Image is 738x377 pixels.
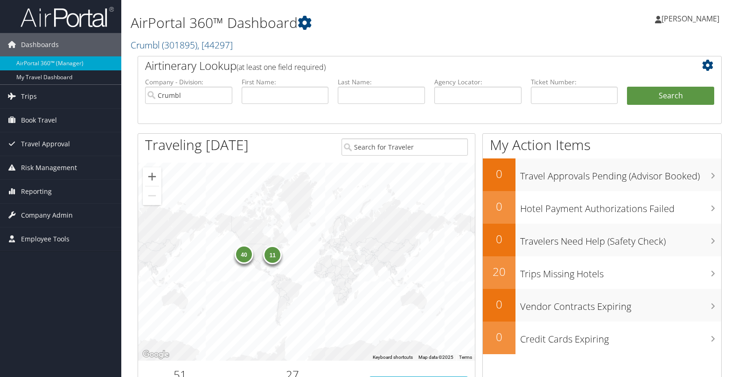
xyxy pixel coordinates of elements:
[520,198,721,215] h3: Hotel Payment Authorizations Failed
[21,180,52,203] span: Reporting
[459,355,472,360] a: Terms (opens in new tab)
[483,158,721,191] a: 0Travel Approvals Pending (Advisor Booked)
[162,39,197,51] span: ( 301895 )
[483,296,515,312] h2: 0
[483,289,721,322] a: 0Vendor Contracts Expiring
[373,354,413,361] button: Keyboard shortcuts
[483,199,515,214] h2: 0
[520,230,721,248] h3: Travelers Need Help (Safety Check)
[131,39,233,51] a: Crumbl
[520,165,721,183] h3: Travel Approvals Pending (Advisor Booked)
[145,135,249,155] h1: Traveling [DATE]
[21,156,77,179] span: Risk Management
[237,62,326,72] span: (at least one field required)
[434,77,522,87] label: Agency Locator:
[21,33,59,56] span: Dashboards
[418,355,453,360] span: Map data ©2025
[483,322,721,354] a: 0Credit Cards Expiring
[483,166,515,182] h2: 0
[483,135,721,155] h1: My Action Items
[140,349,171,361] a: Open this area in Google Maps (opens a new window)
[145,58,666,74] h2: Airtinerary Lookup
[21,109,57,132] span: Book Travel
[483,231,515,247] h2: 0
[520,328,721,346] h3: Credit Cards Expiring
[143,186,161,205] button: Zoom out
[145,77,232,87] label: Company - Division:
[21,204,73,227] span: Company Admin
[520,263,721,281] h3: Trips Missing Hotels
[21,6,114,28] img: airportal-logo.png
[661,14,719,24] span: [PERSON_NAME]
[242,77,329,87] label: First Name:
[143,167,161,186] button: Zoom in
[483,264,515,280] h2: 20
[341,138,468,156] input: Search for Traveler
[655,5,729,33] a: [PERSON_NAME]
[483,329,515,345] h2: 0
[140,349,171,361] img: Google
[21,85,37,108] span: Trips
[531,77,618,87] label: Ticket Number:
[263,245,282,264] div: 11
[235,245,253,264] div: 40
[483,191,721,224] a: 0Hotel Payment Authorizations Failed
[483,224,721,256] a: 0Travelers Need Help (Safety Check)
[197,39,233,51] span: , [ 44297 ]
[131,13,529,33] h1: AirPortal 360™ Dashboard
[338,77,425,87] label: Last Name:
[627,87,714,105] button: Search
[21,227,70,251] span: Employee Tools
[483,256,721,289] a: 20Trips Missing Hotels
[21,132,70,156] span: Travel Approval
[520,295,721,313] h3: Vendor Contracts Expiring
